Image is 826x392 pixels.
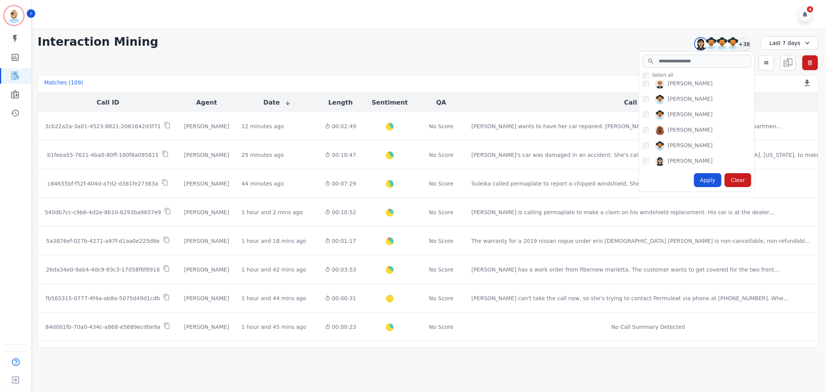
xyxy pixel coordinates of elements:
[738,37,751,50] div: +38
[47,151,159,159] p: b1feea55-7621-4ba0-80ff-180f8a095815
[46,237,160,245] p: 5a3876ef-027b-4271-a97f-d1aa0e225d8e
[429,323,453,331] div: No Score
[761,36,818,50] div: Last 7 days
[471,294,788,302] div: [PERSON_NAME] can't take the call now, so she's trying to contact Permuleat via phone at [PHONE_N...
[436,98,446,107] button: QA
[184,266,229,273] div: [PERSON_NAME]
[652,72,673,78] span: Select all
[242,151,284,159] div: 25 minutes ago
[184,180,229,187] div: [PERSON_NAME]
[38,35,158,49] h1: Interaction Mining
[325,151,356,159] div: 00:10:47
[184,208,229,216] div: [PERSON_NAME]
[471,266,780,273] div: [PERSON_NAME] has a work order from fibernew marietta. The customer wants to get covered for the ...
[184,323,229,331] div: [PERSON_NAME]
[429,266,453,273] div: No Score
[242,266,306,273] div: 1 hour and 42 mins ago
[668,110,713,120] div: [PERSON_NAME]
[328,98,353,107] button: Length
[45,323,160,331] p: 84d0b1fb-70a0-434c-a868-e5689ecd0e9a
[45,208,161,216] p: 540db7cc-c9b6-4d2e-8b10-6293ba9657e9
[48,180,158,187] p: c84655bf-f52f-404d-a7d2-d381fe27383a
[471,151,825,159] div: [PERSON_NAME]'s car was damaged in an accident. She's calling [PERSON_NAME] in [GEOGRAPHIC_DATA],...
[44,79,83,89] div: Matches ( 109 )
[471,237,810,245] div: The warranty for a 2019 nissan rogue under eris [DEMOGRAPHIC_DATA] [PERSON_NAME] is non-cancellab...
[694,173,722,187] div: Apply
[325,323,356,331] div: 00:00:23
[325,208,356,216] div: 00:10:52
[242,122,284,130] div: 12 minutes ago
[807,6,813,12] div: 4
[429,151,453,159] div: No Score
[725,173,751,187] div: Clear
[429,122,453,130] div: No Score
[184,237,229,245] div: [PERSON_NAME]
[471,323,825,331] div: No Call Summary Detected
[325,266,356,273] div: 00:03:53
[242,208,303,216] div: 1 hour and 2 mins ago
[242,323,306,331] div: 1 hour and 45 mins ago
[668,79,713,89] div: [PERSON_NAME]
[97,98,119,107] button: Call ID
[668,157,713,166] div: [PERSON_NAME]
[429,294,453,302] div: No Score
[429,208,453,216] div: No Score
[242,294,306,302] div: 1 hour and 44 mins ago
[184,151,229,159] div: [PERSON_NAME]
[471,180,749,187] div: Suleika called permaplate to report a chipped windshield. She is a policyholder of the 21 jeep wr...
[45,122,161,130] p: 3cb22a2a-3a01-4523-8821-2061642d3f71
[242,180,284,187] div: 44 minutes ago
[668,126,713,135] div: [PERSON_NAME]
[429,180,453,187] div: No Score
[184,122,229,130] div: [PERSON_NAME]
[429,237,453,245] div: No Score
[263,98,291,107] button: Date
[325,294,356,302] div: 00:00:31
[46,294,160,302] p: fb565315-0777-4f4a-ab8a-5075d49d1cdb
[624,98,672,107] button: Call Summary
[471,122,781,130] div: [PERSON_NAME] wants to have her car repaired. [PERSON_NAME] advises her to contact the finance de...
[184,294,229,302] div: [PERSON_NAME]
[668,141,713,151] div: [PERSON_NAME]
[325,122,356,130] div: 00:02:49
[196,98,217,107] button: Agent
[372,98,408,107] button: Sentiment
[325,180,356,187] div: 00:07:29
[5,6,23,25] img: Bordered avatar
[46,266,160,273] p: 26da34e0-9ab4-40c9-93c3-17058f6f8918
[242,237,306,245] div: 1 hour and 18 mins ago
[668,95,713,104] div: [PERSON_NAME]
[325,237,356,245] div: 00:01:17
[471,208,774,216] div: [PERSON_NAME] is calling permaplate to make a claim on his windshield replacement. His car is at ...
